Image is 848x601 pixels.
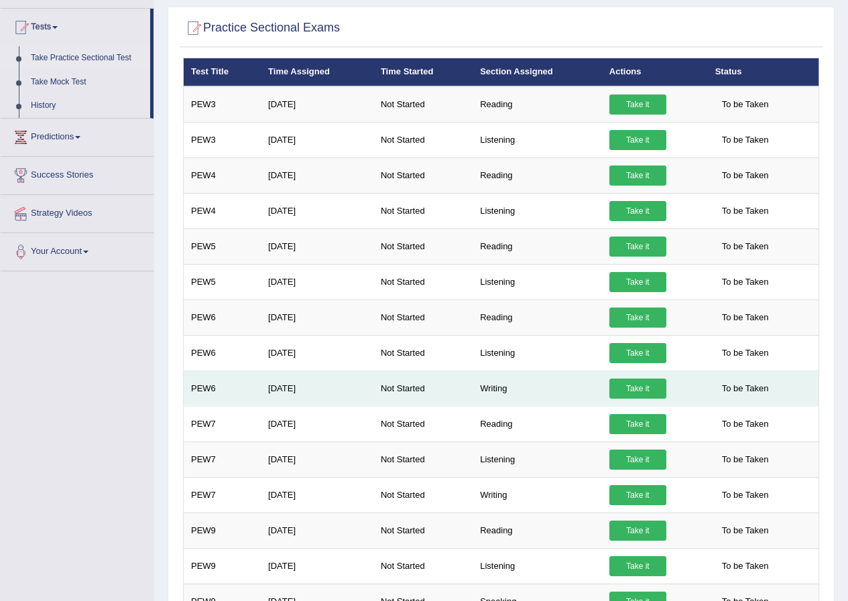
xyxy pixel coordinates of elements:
span: To be Taken [715,414,776,434]
th: Test Title [184,58,261,86]
td: [DATE] [261,406,373,442]
th: Section Assigned [473,58,602,86]
a: Take Mock Test [25,70,150,94]
span: To be Taken [715,201,776,221]
td: Not Started [373,548,473,584]
td: Writing [473,477,602,513]
th: Actions [602,58,708,86]
td: Reading [473,86,602,123]
a: Take it [609,379,666,399]
td: Not Started [373,193,473,228]
a: Take it [609,165,666,186]
a: Take it [609,237,666,257]
td: Not Started [373,477,473,513]
td: Writing [473,371,602,406]
a: Take it [609,94,666,115]
td: Not Started [373,264,473,299]
td: Listening [473,193,602,228]
td: Listening [473,442,602,477]
span: To be Taken [715,237,776,257]
td: PEW4 [184,157,261,193]
a: Your Account [1,233,154,267]
span: To be Taken [715,379,776,399]
a: Predictions [1,119,154,152]
a: History [25,94,150,118]
span: To be Taken [715,521,776,541]
td: PEW6 [184,371,261,406]
td: PEW5 [184,264,261,299]
th: Time Assigned [261,58,373,86]
td: PEW6 [184,299,261,335]
td: [DATE] [261,477,373,513]
td: Not Started [373,442,473,477]
td: [DATE] [261,442,373,477]
td: Reading [473,299,602,335]
td: Listening [473,548,602,584]
td: PEW4 [184,193,261,228]
span: To be Taken [715,272,776,292]
td: [DATE] [261,299,373,335]
td: PEW7 [184,406,261,442]
td: PEW3 [184,122,261,157]
td: [DATE] [261,513,373,548]
td: [DATE] [261,371,373,406]
td: PEW9 [184,513,261,548]
td: Not Started [373,513,473,548]
td: Not Started [373,371,473,406]
td: PEW3 [184,86,261,123]
td: PEW7 [184,442,261,477]
a: Take it [609,414,666,434]
td: [DATE] [261,193,373,228]
td: Not Started [373,228,473,264]
td: PEW6 [184,335,261,371]
span: To be Taken [715,450,776,470]
h2: Practice Sectional Exams [183,18,340,38]
a: Tests [1,9,150,42]
span: To be Taken [715,94,776,115]
td: Not Started [373,406,473,442]
td: [DATE] [261,86,373,123]
td: PEW9 [184,548,261,584]
td: Not Started [373,157,473,193]
th: Status [708,58,819,86]
td: Reading [473,228,602,264]
td: Not Started [373,299,473,335]
td: Not Started [373,335,473,371]
td: [DATE] [261,335,373,371]
a: Take it [609,201,666,221]
td: [DATE] [261,157,373,193]
td: Reading [473,406,602,442]
td: PEW7 [184,477,261,513]
a: Take it [609,556,666,576]
a: Take it [609,130,666,150]
a: Take it [609,450,666,470]
a: Strategy Videos [1,195,154,228]
td: Listening [473,335,602,371]
td: PEW5 [184,228,261,264]
span: To be Taken [715,165,776,186]
span: To be Taken [715,485,776,505]
span: To be Taken [715,556,776,576]
td: Listening [473,264,602,299]
td: [DATE] [261,264,373,299]
td: Listening [473,122,602,157]
a: Take it [609,521,666,541]
td: Reading [473,157,602,193]
td: Reading [473,513,602,548]
a: Success Stories [1,157,154,190]
td: [DATE] [261,548,373,584]
td: [DATE] [261,228,373,264]
a: Take Practice Sectional Test [25,46,150,70]
span: To be Taken [715,130,776,150]
td: Not Started [373,86,473,123]
a: Take it [609,485,666,505]
span: To be Taken [715,308,776,328]
td: [DATE] [261,122,373,157]
a: Take it [609,343,666,363]
a: Take it [609,308,666,328]
span: To be Taken [715,343,776,363]
a: Take it [609,272,666,292]
td: Not Started [373,122,473,157]
th: Time Started [373,58,473,86]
